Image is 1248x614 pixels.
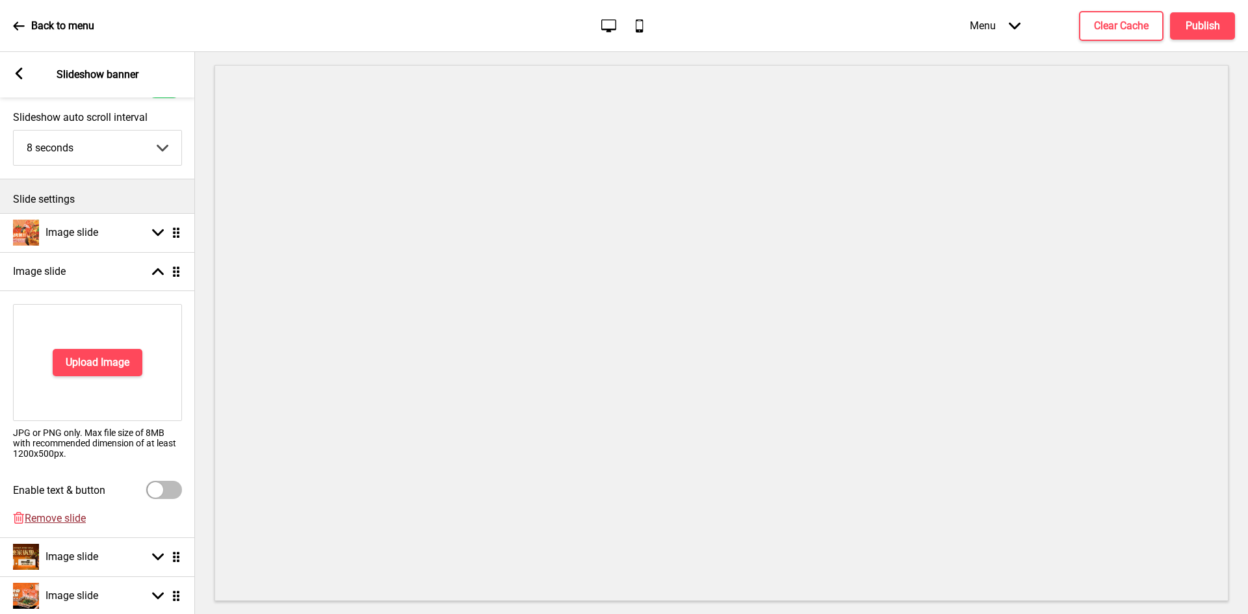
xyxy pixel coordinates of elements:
h4: Image slide [45,550,98,564]
button: Publish [1170,12,1235,40]
p: Slide settings [13,192,182,207]
button: Clear Cache [1079,11,1163,41]
p: Slideshow banner [57,68,138,82]
h4: Publish [1186,19,1220,33]
a: Back to menu [13,8,94,44]
label: Slideshow auto scroll interval [13,111,182,123]
label: Enable text & button [13,484,105,496]
span: Remove slide [25,512,86,524]
h4: Image slide [13,264,66,279]
h4: Image slide [45,589,98,603]
p: JPG or PNG only. Max file size of 8MB with recommended dimension of at least 1200x500px. [13,428,182,459]
h4: Image slide [45,225,98,240]
h4: Upload Image [66,355,129,370]
button: Upload Image [53,349,142,376]
div: Menu [957,6,1033,45]
p: Back to menu [31,19,94,33]
h4: Clear Cache [1094,19,1149,33]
